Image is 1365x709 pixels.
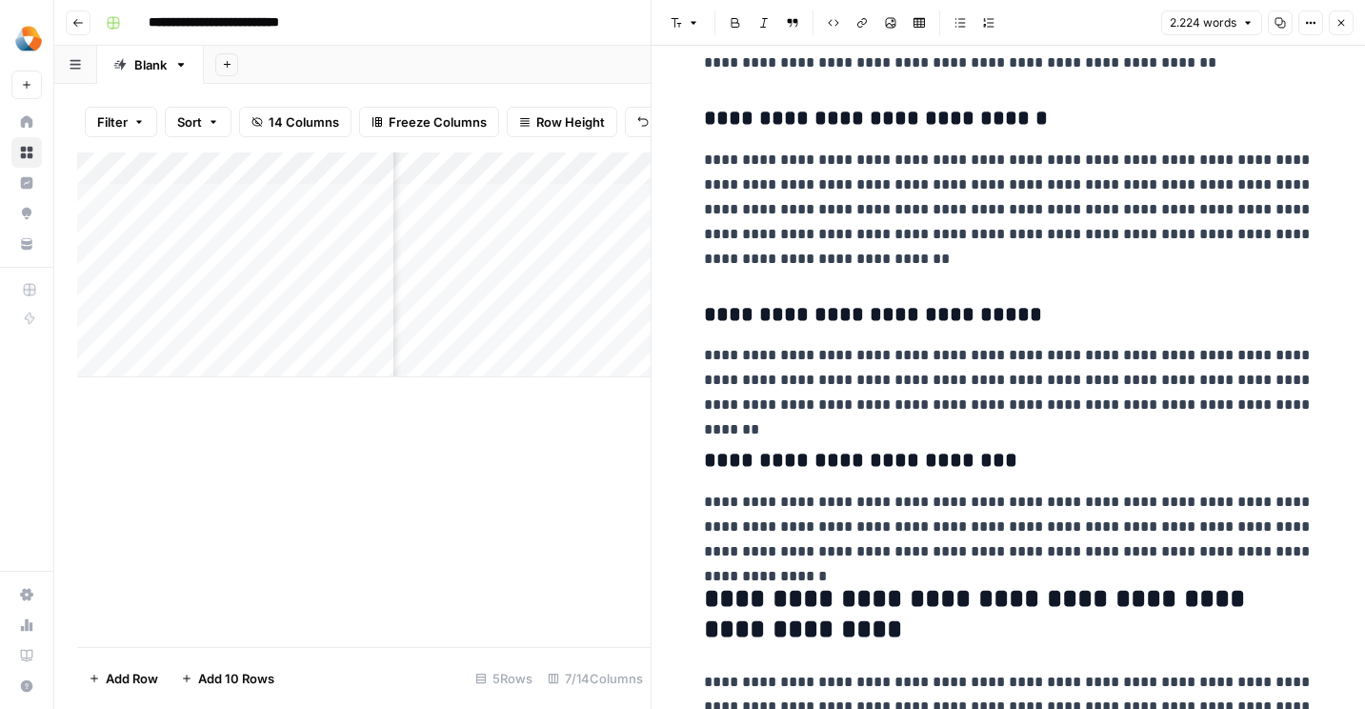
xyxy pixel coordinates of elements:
[269,112,339,132] span: 14 Columns
[170,663,286,694] button: Add 10 Rows
[11,579,42,610] a: Settings
[11,640,42,671] a: Learning Hub
[97,46,204,84] a: Blank
[11,168,42,198] a: Insights
[198,669,274,688] span: Add 10 Rows
[134,55,167,74] div: Blank
[389,112,487,132] span: Freeze Columns
[85,107,157,137] button: Filter
[11,22,46,56] img: Milengo Logo
[468,663,540,694] div: 5 Rows
[11,107,42,137] a: Home
[11,610,42,640] a: Usage
[165,107,231,137] button: Sort
[359,107,499,137] button: Freeze Columns
[11,671,42,701] button: Help + Support
[239,107,351,137] button: 14 Columns
[77,663,170,694] button: Add Row
[11,137,42,168] a: Browse
[507,107,617,137] button: Row Height
[106,669,158,688] span: Add Row
[11,229,42,259] a: Your Data
[177,112,202,132] span: Sort
[1161,10,1262,35] button: 2.224 words
[536,112,605,132] span: Row Height
[11,198,42,229] a: Opportunities
[97,112,128,132] span: Filter
[11,15,42,63] button: Workspace: Milengo
[1170,14,1236,31] span: 2.224 words
[540,663,651,694] div: 7/14 Columns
